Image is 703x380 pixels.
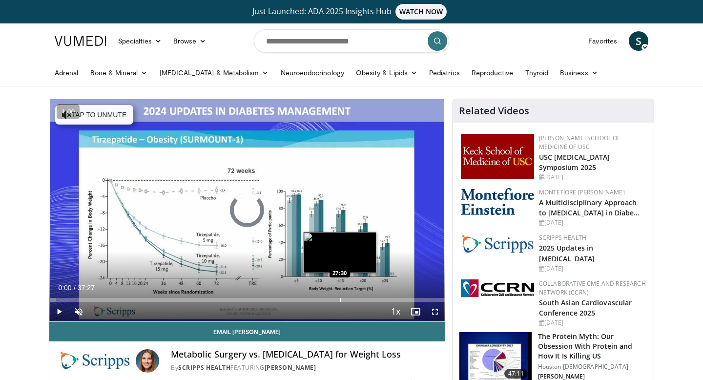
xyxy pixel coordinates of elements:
span: 47:11 [504,369,528,379]
img: image.jpeg [303,232,376,273]
a: Favorites [582,31,623,51]
button: Unmute [69,302,88,321]
a: Scripps Health [178,363,230,372]
input: Search topics, interventions [254,29,449,53]
span: WATCH NOW [395,4,447,20]
img: 7b941f1f-d101-407a-8bfa-07bd47db01ba.png.150x105_q85_autocrop_double_scale_upscale_version-0.2.jpg [461,134,534,179]
button: Playback Rate [386,302,406,321]
a: Thyroid [519,63,555,83]
a: Adrenal [49,63,84,83]
button: Tap to unmute [55,105,133,125]
a: Just Launched: ADA 2025 Insights HubWATCH NOW [56,4,647,20]
a: [PERSON_NAME] [265,363,316,372]
a: Business [554,63,604,83]
p: Houston [DEMOGRAPHIC_DATA] [538,363,648,371]
a: Montefiore [PERSON_NAME] [539,188,625,196]
div: Progress Bar [49,298,445,302]
a: Reproductive [466,63,519,83]
a: Browse [167,31,212,51]
button: Play [49,302,69,321]
button: Enable picture-in-picture mode [406,302,425,321]
button: Fullscreen [425,302,445,321]
a: Scripps Health [539,233,586,242]
a: Specialties [112,31,167,51]
a: [MEDICAL_DATA] & Metabolism [154,63,275,83]
h4: Related Videos [459,105,529,117]
div: By FEATURING [171,363,436,372]
a: S [629,31,648,51]
div: [DATE] [539,218,646,227]
a: South Asian Cardiovascular Conference 2025 [539,298,632,317]
a: USC [MEDICAL_DATA] Symposium 2025 [539,152,610,172]
a: Email [PERSON_NAME] [49,322,445,341]
a: Pediatrics [423,63,466,83]
a: Collaborative CME and Research Network (CCRN) [539,279,646,296]
h3: The Protein Myth: Our Obsession With Protein and How It Is Killing US [538,332,648,361]
img: a04ee3ba-8487-4636-b0fb-5e8d268f3737.png.150x105_q85_autocrop_double_scale_upscale_version-0.2.png [461,279,534,297]
img: c9f2b0b7-b02a-4276-a72a-b0cbb4230bc1.jpg.150x105_q85_autocrop_double_scale_upscale_version-0.2.jpg [461,233,534,253]
a: [PERSON_NAME] School of Medicine of USC [539,134,620,151]
div: [DATE] [539,264,646,273]
div: [DATE] [539,318,646,327]
span: / [74,284,76,292]
a: A Multidisciplinary Approach to [MEDICAL_DATA] in Diabe… [539,198,640,217]
img: Scripps Health [57,349,132,373]
a: Neuroendocrinology [275,63,350,83]
video-js: Video Player [49,99,445,322]
img: VuMedi Logo [55,36,106,46]
img: Avatar [136,349,159,373]
a: 2025 Updates in [MEDICAL_DATA] [539,243,595,263]
a: Obesity & Lipids [350,63,423,83]
img: b0142b4c-93a1-4b58-8f91-5265c282693c.png.150x105_q85_autocrop_double_scale_upscale_version-0.2.png [461,188,534,215]
h4: Metabolic Surgery vs. [MEDICAL_DATA] for Weight Loss [171,349,436,360]
div: [DATE] [539,173,646,182]
span: 0:00 [58,284,71,292]
span: 37:27 [78,284,95,292]
a: Bone & Mineral [84,63,154,83]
